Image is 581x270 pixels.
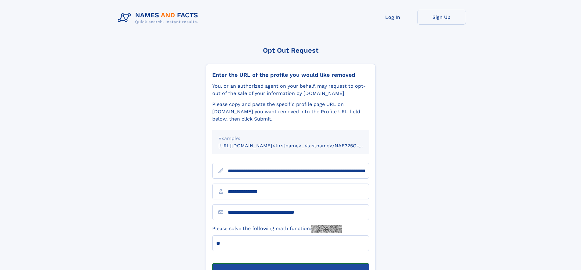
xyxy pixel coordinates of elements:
[212,101,369,123] div: Please copy and paste the specific profile page URL on [DOMAIN_NAME] you want removed into the Pr...
[218,143,381,149] small: [URL][DOMAIN_NAME]<firstname>_<lastname>/NAF325G-xxxxxxxx
[417,10,466,25] a: Sign Up
[218,135,363,142] div: Example:
[115,10,203,26] img: Logo Names and Facts
[212,225,342,233] label: Please solve the following math function:
[206,47,375,54] div: Opt Out Request
[212,72,369,78] div: Enter the URL of the profile you would like removed
[368,10,417,25] a: Log In
[212,82,369,97] div: You, or an authorized agent on your behalf, may request to opt-out of the sale of your informatio...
